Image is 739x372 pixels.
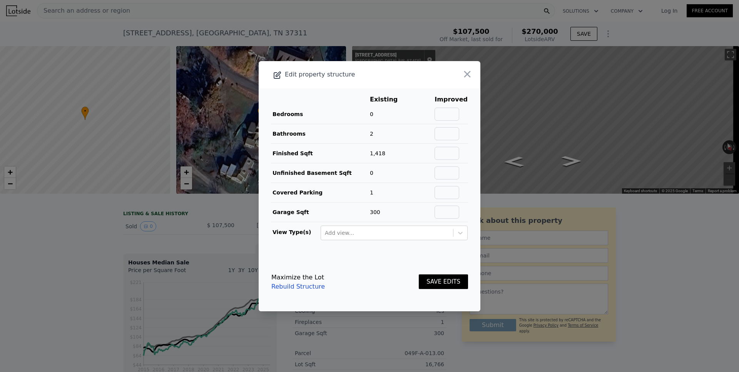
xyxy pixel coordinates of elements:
[370,150,385,156] span: 1,418
[370,170,373,176] span: 0
[271,282,325,291] a: Rebuild Structure
[434,95,468,105] th: Improved
[370,131,373,137] span: 2
[271,273,325,282] div: Maximize the Lot
[259,69,436,80] div: Edit property structure
[271,105,369,124] td: Bedrooms
[271,202,369,222] td: Garage Sqft
[369,95,410,105] th: Existing
[271,183,369,202] td: Covered Parking
[271,124,369,143] td: Bathrooms
[370,209,380,215] span: 300
[419,274,468,289] button: SAVE EDITS
[271,143,369,163] td: Finished Sqft
[271,163,369,183] td: Unfinished Basement Sqft
[370,189,373,196] span: 1
[271,222,320,241] td: View Type(s)
[370,111,373,117] span: 0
